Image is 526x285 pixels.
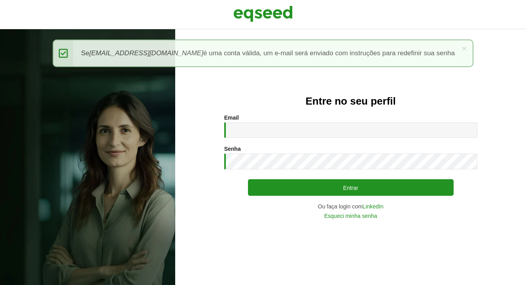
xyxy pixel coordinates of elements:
[363,204,384,209] a: LinkedIn
[53,39,473,67] div: Se é uma conta válida, um e-mail será enviado com instruções para redefinir sua senha
[89,49,203,57] em: [EMAIL_ADDRESS][DOMAIN_NAME]
[224,115,239,120] label: Email
[233,4,293,24] img: EqSeed Logo
[324,213,377,219] a: Esqueci minha senha
[224,204,477,209] div: Ou faça login com
[224,146,241,152] label: Senha
[248,179,454,196] button: Entrar
[462,44,467,52] a: ×
[191,96,510,107] h2: Entre no seu perfil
